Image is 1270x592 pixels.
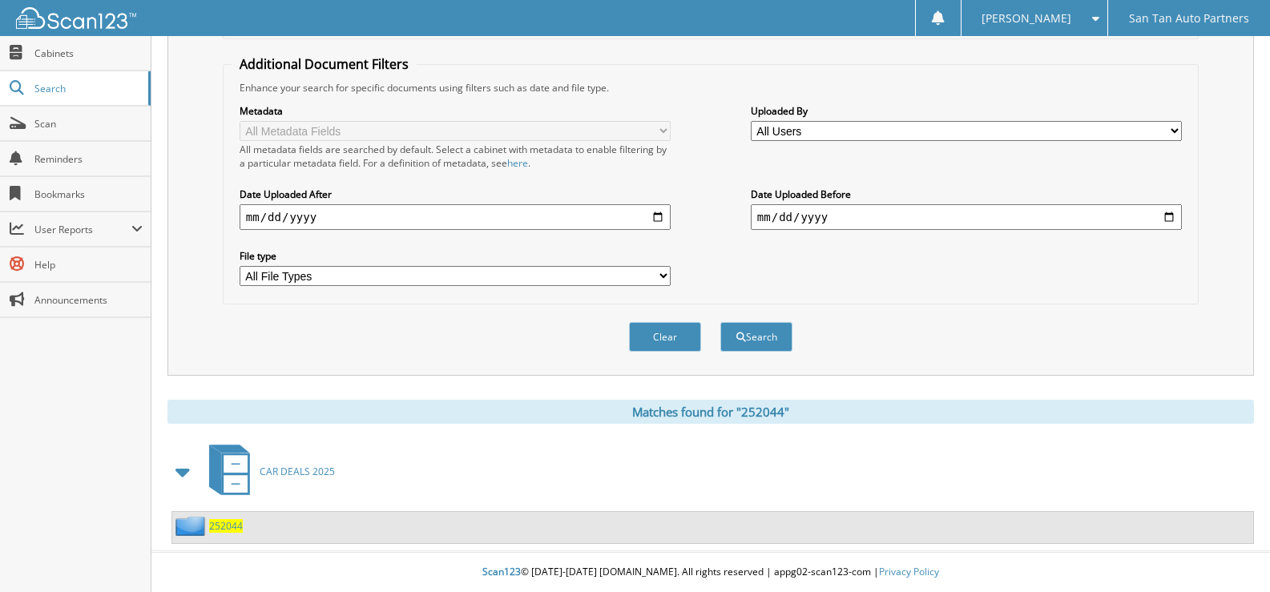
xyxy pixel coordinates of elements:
span: CAR DEALS 2025 [260,465,335,478]
label: File type [240,249,671,263]
span: Help [34,258,143,272]
input: end [751,204,1182,230]
span: Search [34,82,140,95]
button: Search [720,322,792,352]
label: Metadata [240,104,671,118]
span: Scan123 [482,565,521,578]
span: [PERSON_NAME] [982,14,1071,23]
span: San Tan Auto Partners [1129,14,1249,23]
div: Matches found for "252044" [167,400,1254,424]
span: User Reports [34,223,131,236]
input: start [240,204,671,230]
span: Announcements [34,293,143,307]
div: All metadata fields are searched by default. Select a cabinet with metadata to enable filtering b... [240,143,671,170]
label: Date Uploaded Before [751,187,1182,201]
img: scan123-logo-white.svg [16,7,136,29]
label: Uploaded By [751,104,1182,118]
span: Reminders [34,152,143,166]
iframe: Chat Widget [1190,515,1270,592]
span: Scan [34,117,143,131]
a: Privacy Policy [879,565,939,578]
button: Clear [629,322,701,352]
a: CAR DEALS 2025 [200,440,335,503]
div: © [DATE]-[DATE] [DOMAIN_NAME]. All rights reserved | appg02-scan123-com | [151,553,1270,592]
span: Bookmarks [34,187,143,201]
span: Cabinets [34,46,143,60]
a: here [507,156,528,170]
label: Date Uploaded After [240,187,671,201]
legend: Additional Document Filters [232,55,417,73]
a: 252044 [209,519,243,533]
img: folder2.png [175,516,209,536]
div: Enhance your search for specific documents using filters such as date and file type. [232,81,1190,95]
